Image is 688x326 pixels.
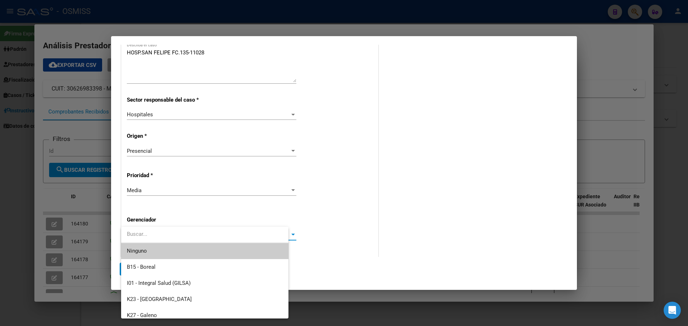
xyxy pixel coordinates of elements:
span: K27 - Galeno [127,312,157,318]
span: Ninguno [127,243,283,259]
div: Open Intercom Messenger [664,302,681,319]
input: dropdown search [121,226,288,242]
span: I01 - Integral Salud (GILSA) [127,280,191,286]
span: K23 - [GEOGRAPHIC_DATA] [127,296,192,302]
span: B15 - Boreal [127,264,156,270]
